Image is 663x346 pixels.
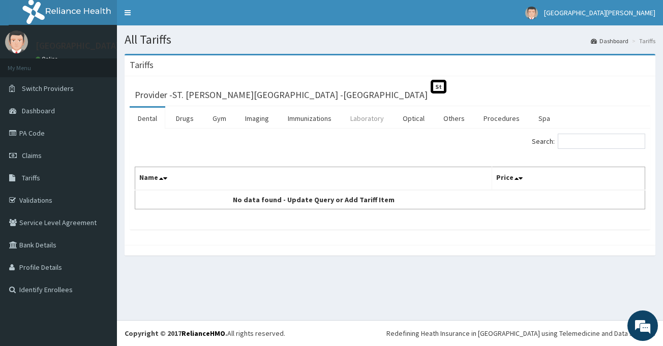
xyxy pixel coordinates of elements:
[36,55,60,62] a: Online
[395,108,433,129] a: Optical
[125,329,227,338] strong: Copyright © 2017 .
[53,57,171,70] div: Chat with us now
[117,320,663,346] footer: All rights reserved.
[475,108,528,129] a: Procedures
[167,5,191,29] div: Minimize live chat window
[22,84,74,93] span: Switch Providers
[130,60,154,70] h3: Tariffs
[36,41,186,50] p: [GEOGRAPHIC_DATA][PERSON_NAME]
[532,134,645,149] label: Search:
[135,90,428,100] h3: Provider - ST. [PERSON_NAME][GEOGRAPHIC_DATA] -[GEOGRAPHIC_DATA]
[204,108,234,129] a: Gym
[168,108,202,129] a: Drugs
[22,106,55,115] span: Dashboard
[135,167,492,191] th: Name
[182,329,225,338] a: RelianceHMO
[386,328,655,338] div: Redefining Heath Insurance in [GEOGRAPHIC_DATA] using Telemedicine and Data Science!
[558,134,645,149] input: Search:
[19,51,41,76] img: d_794563401_company_1708531726252_794563401
[431,80,446,93] span: St
[130,108,165,129] a: Dental
[5,30,28,53] img: User Image
[525,7,538,19] img: User Image
[544,8,655,17] span: [GEOGRAPHIC_DATA][PERSON_NAME]
[5,235,194,270] textarea: Type your message and hit 'Enter'
[135,190,492,209] td: No data found - Update Query or Add Tariff Item
[435,108,473,129] a: Others
[629,37,655,45] li: Tariffs
[591,37,628,45] a: Dashboard
[342,108,392,129] a: Laboratory
[59,107,140,209] span: We're online!
[492,167,645,191] th: Price
[530,108,558,129] a: Spa
[22,173,40,182] span: Tariffs
[237,108,277,129] a: Imaging
[22,151,42,160] span: Claims
[125,33,655,46] h1: All Tariffs
[280,108,340,129] a: Immunizations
